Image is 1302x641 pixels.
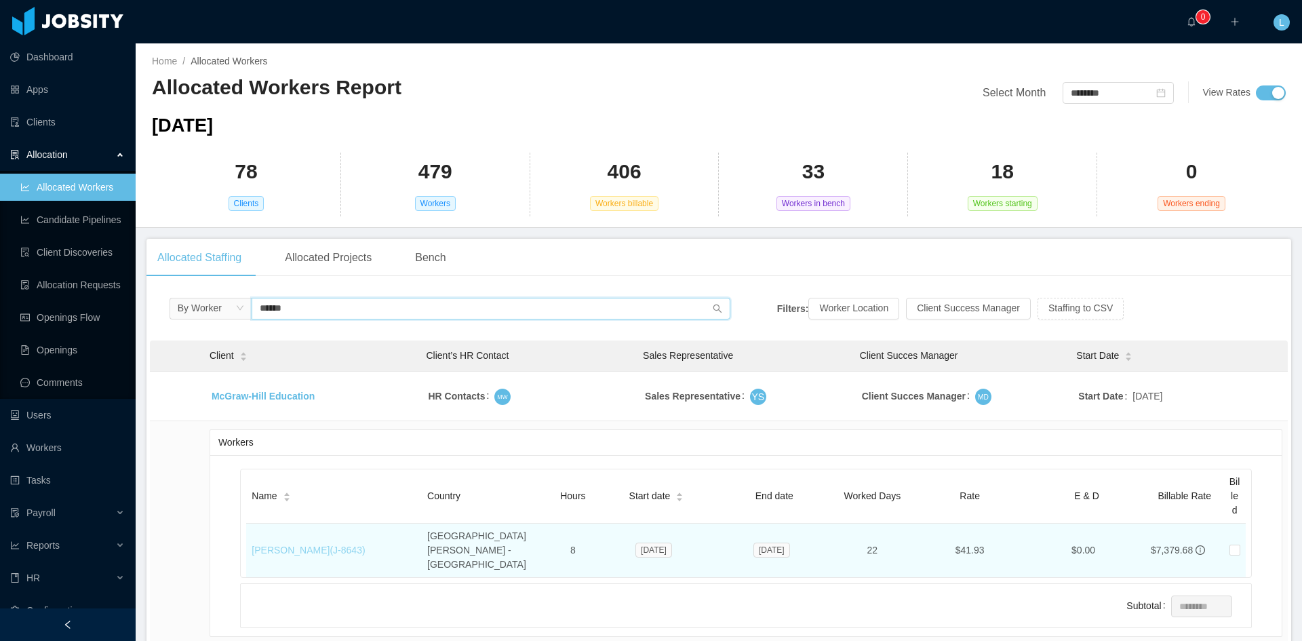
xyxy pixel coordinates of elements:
[10,541,20,550] i: icon: line-chart
[20,304,125,331] a: icon: idcardOpenings Flow
[755,490,793,501] span: End date
[1038,298,1124,319] button: Staffing to CSV
[991,158,1014,186] h2: 18
[833,524,911,577] td: 22
[427,490,460,501] span: Country
[229,196,264,211] span: Clients
[239,350,248,360] div: Sort
[235,158,257,186] h2: 78
[418,158,452,186] h2: 479
[752,389,765,405] span: YS
[20,239,125,266] a: icon: file-searchClient Discoveries
[753,543,790,558] span: [DATE]
[676,491,684,495] i: icon: caret-up
[10,467,125,494] a: icon: profileTasks
[1230,17,1240,26] i: icon: plus
[1158,490,1211,501] span: Billable Rate
[906,298,1031,319] button: Client Success Manager
[1196,545,1205,555] span: info-circle
[968,196,1038,211] span: Workers starting
[239,355,247,360] i: icon: caret-down
[1186,158,1198,186] h2: 0
[911,524,1028,577] td: $41.93
[776,196,850,211] span: Workers in bench
[10,150,20,159] i: icon: solution
[429,391,486,402] strong: HR Contacts
[1156,88,1166,98] i: icon: calendar
[210,349,234,363] span: Client
[20,271,125,298] a: icon: file-doneAllocation Requests
[1151,543,1193,558] div: $7,379.68
[10,606,20,615] i: icon: setting
[415,196,456,211] span: Workers
[10,508,20,518] i: icon: file-protect
[1158,196,1225,211] span: Workers ending
[10,76,125,103] a: icon: appstoreApps
[236,304,244,313] i: icon: down
[1202,87,1250,98] span: View Rates
[283,490,291,500] div: Sort
[978,391,989,402] span: MD
[1132,389,1162,404] span: [DATE]
[1196,10,1210,24] sup: 0
[1071,545,1095,556] span: $0.00
[10,43,125,71] a: icon: pie-chartDashboard
[20,336,125,364] a: icon: file-textOpenings
[283,491,290,495] i: icon: caret-up
[10,434,125,461] a: icon: userWorkers
[635,543,672,558] span: [DATE]
[1172,596,1231,617] input: Subtotal
[218,430,1274,455] div: Workers
[802,158,825,186] h2: 33
[590,196,658,211] span: Workers billable
[10,402,125,429] a: icon: robotUsers
[26,572,40,583] span: HR
[152,115,213,136] span: [DATE]
[252,545,365,556] a: [PERSON_NAME](J-8643)
[675,490,684,500] div: Sort
[20,174,125,201] a: icon: line-chartAllocated Workers
[239,351,247,355] i: icon: caret-up
[1229,476,1240,516] span: Billed
[404,239,456,277] div: Bench
[182,56,185,66] span: /
[1074,490,1099,501] span: E & D
[608,158,642,186] h2: 406
[178,298,222,318] div: By Worker
[862,391,966,402] strong: Client Succes Manager
[1125,355,1132,360] i: icon: caret-down
[549,524,597,577] td: 8
[152,74,719,102] h2: Allocated Workers Report
[146,239,252,277] div: Allocated Staffing
[1076,349,1119,363] span: Start Date
[212,391,315,402] a: McGraw-Hill Education
[860,350,958,361] span: Client Succes Manager
[498,391,508,402] span: MW
[676,496,684,500] i: icon: caret-down
[629,489,671,503] span: Start date
[252,489,277,503] span: Name
[283,496,290,500] i: icon: caret-down
[777,303,809,313] strong: Filters:
[1187,17,1196,26] i: icon: bell
[26,605,83,616] span: Configuration
[152,56,177,66] a: Home
[10,573,20,583] i: icon: book
[1078,391,1123,402] strong: Start Date
[422,524,549,577] td: [GEOGRAPHIC_DATA][PERSON_NAME] - [GEOGRAPHIC_DATA]
[26,540,60,551] span: Reports
[26,149,68,160] span: Allocation
[560,490,585,501] span: Hours
[960,490,980,501] span: Rate
[643,350,733,361] span: Sales Representative
[427,350,509,361] span: Client’s HR Contact
[20,206,125,233] a: icon: line-chartCandidate Pipelines
[10,109,125,136] a: icon: auditClients
[1124,350,1132,360] div: Sort
[20,369,125,396] a: icon: messageComments
[1125,351,1132,355] i: icon: caret-up
[1126,600,1170,611] label: Subtotal
[808,298,899,319] button: Worker Location
[645,391,741,402] strong: Sales Representative
[983,87,1046,98] span: Select Month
